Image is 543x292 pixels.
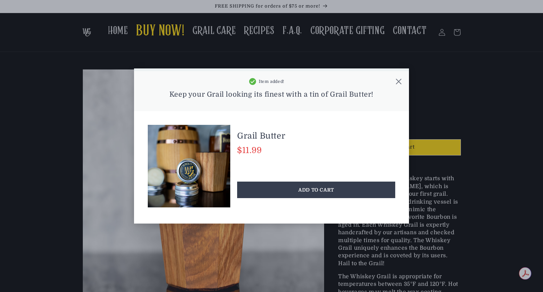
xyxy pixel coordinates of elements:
[169,90,374,99] div: Keep your Grail looking its finest with a tin of Grail Butter!
[237,145,262,155] span: $11.99
[259,79,284,84] div: Item added!
[237,130,395,142] div: Grail Butter
[237,182,395,198] div: ADD TO CART
[148,125,230,207] img: Grail Butter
